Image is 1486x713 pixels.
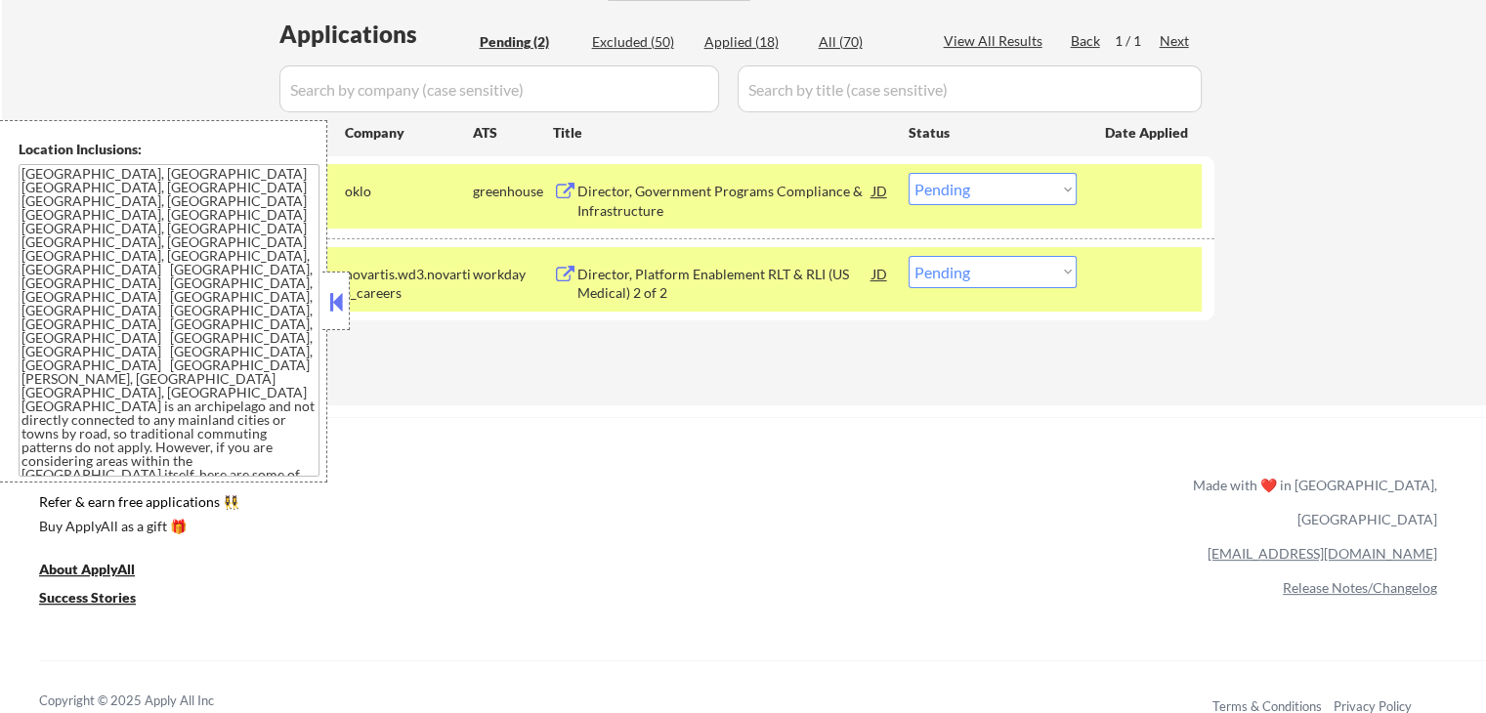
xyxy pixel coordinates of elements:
[39,495,785,516] a: Refer & earn free applications 👯‍♀️
[944,31,1048,51] div: View All Results
[39,692,264,711] div: Copyright © 2025 Apply All Inc
[909,114,1077,149] div: Status
[39,561,135,577] u: About ApplyAll
[1071,31,1102,51] div: Back
[577,182,872,220] div: Director, Government Programs Compliance & Infrastructure
[19,140,319,159] div: Location Inclusions:
[279,65,719,112] input: Search by company (case sensitive)
[1160,31,1191,51] div: Next
[553,123,890,143] div: Title
[1105,123,1191,143] div: Date Applied
[704,32,802,52] div: Applied (18)
[1283,579,1437,596] a: Release Notes/Changelog
[39,587,162,611] a: Success Stories
[1115,31,1160,51] div: 1 / 1
[39,589,136,606] u: Success Stories
[345,123,473,143] div: Company
[480,32,577,52] div: Pending (2)
[1185,468,1437,536] div: Made with ❤️ in [GEOGRAPHIC_DATA], [GEOGRAPHIC_DATA]
[592,32,690,52] div: Excluded (50)
[738,65,1202,112] input: Search by title (case sensitive)
[870,173,890,208] div: JD
[870,256,890,291] div: JD
[345,182,473,201] div: oklo
[345,265,473,303] div: novartis.wd3.novartis_careers
[577,265,872,303] div: Director, Platform Enablement RLT & RLI (US Medical) 2 of 2
[473,265,553,284] div: workday
[39,559,162,583] a: About ApplyAll
[473,123,553,143] div: ATS
[1208,545,1437,562] a: [EMAIL_ADDRESS][DOMAIN_NAME]
[473,182,553,201] div: greenhouse
[39,520,234,533] div: Buy ApplyAll as a gift 🎁
[819,32,916,52] div: All (70)
[279,22,473,46] div: Applications
[39,516,234,540] a: Buy ApplyAll as a gift 🎁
